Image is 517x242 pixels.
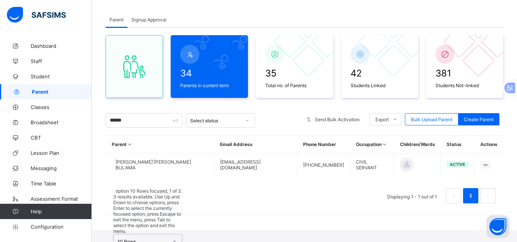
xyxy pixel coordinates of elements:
[463,188,478,203] li: 1
[31,224,91,230] span: Configuration
[31,58,92,64] span: Staff
[297,136,350,153] th: Phone Number
[31,150,92,156] span: Lesson Plan
[351,68,409,79] span: 42
[31,43,92,49] span: Dashboard
[464,117,494,122] span: Create Parent
[31,119,92,125] span: Broadsheet
[109,17,124,23] span: Parent
[480,188,496,203] li: 下一页
[351,83,409,88] span: Students Linked
[382,188,443,203] li: Displaying 1 - 1 out of 1
[450,162,465,167] span: active
[214,136,297,153] th: Email Address
[265,68,323,79] span: 35
[180,83,238,88] span: Parents in current term
[315,117,360,122] span: Send Bulk Activation
[131,17,166,23] span: Signup Approval
[127,141,133,147] i: Sort in Ascending Order
[446,188,461,203] button: prev page
[467,191,474,201] a: 1
[190,118,241,123] div: Select status
[31,104,92,110] span: Classes
[106,136,214,153] th: Parent
[31,196,92,202] span: Assessment Format
[475,136,503,153] th: Actions
[480,188,496,203] button: next page
[265,83,323,88] span: Total no. of Parents
[31,208,91,214] span: Help
[375,117,389,122] span: Export
[180,68,238,79] span: 34
[31,165,92,171] span: Messaging
[486,215,509,238] button: Open asap
[32,89,92,95] span: Parent
[113,188,182,234] span: option 10 Rows focused, 1 of 3. 3 results available. Use Up and Down to choose options, press Ent...
[214,153,297,177] td: [EMAIL_ADDRESS][DOMAIN_NAME]
[382,141,388,147] i: Sort in Ascending Order
[116,159,208,171] span: [PERSON_NAME]'[PERSON_NAME] BULAMA
[31,73,92,80] span: Student
[441,136,475,153] th: Status
[435,68,494,79] span: 381
[31,180,92,187] span: Time Table
[297,153,350,177] td: [PHONE_NUMBER]
[435,83,494,88] span: Students Not-linked
[411,117,452,122] span: Bulk Upload Parent
[446,188,461,203] li: 上一页
[350,153,394,177] td: CIVIL SERVANT
[31,135,92,141] span: CBT
[7,7,66,23] img: safsims
[394,136,441,153] th: Children/Wards
[350,136,394,153] th: Occupation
